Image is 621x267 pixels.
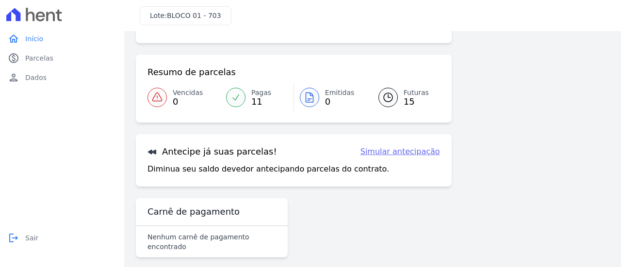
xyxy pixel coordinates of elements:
[8,33,19,45] i: home
[147,84,220,111] a: Vencidas 0
[4,48,120,68] a: paidParcelas
[4,228,120,248] a: logoutSair
[8,72,19,83] i: person
[167,12,221,19] span: BLOCO 01 - 703
[8,232,19,244] i: logout
[147,146,277,157] h3: Antecipe já suas parcelas!
[251,98,271,106] span: 11
[25,73,47,82] span: Dados
[367,84,440,111] a: Futuras 15
[25,34,43,44] span: Início
[147,163,389,175] p: Diminua seu saldo devedor antecipando parcelas do contrato.
[25,53,53,63] span: Parcelas
[4,29,120,48] a: homeInício
[4,68,120,87] a: personDados
[173,88,203,98] span: Vencidas
[325,98,355,106] span: 0
[25,233,38,243] span: Sair
[173,98,203,106] span: 0
[147,206,240,218] h3: Carnê de pagamento
[147,232,276,251] p: Nenhum carnê de pagamento encontrado
[147,66,236,78] h3: Resumo de parcelas
[404,98,429,106] span: 15
[360,146,440,157] a: Simular antecipação
[251,88,271,98] span: Pagas
[220,84,294,111] a: Pagas 11
[294,84,367,111] a: Emitidas 0
[325,88,355,98] span: Emitidas
[8,52,19,64] i: paid
[404,88,429,98] span: Futuras
[150,11,221,21] h3: Lote:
